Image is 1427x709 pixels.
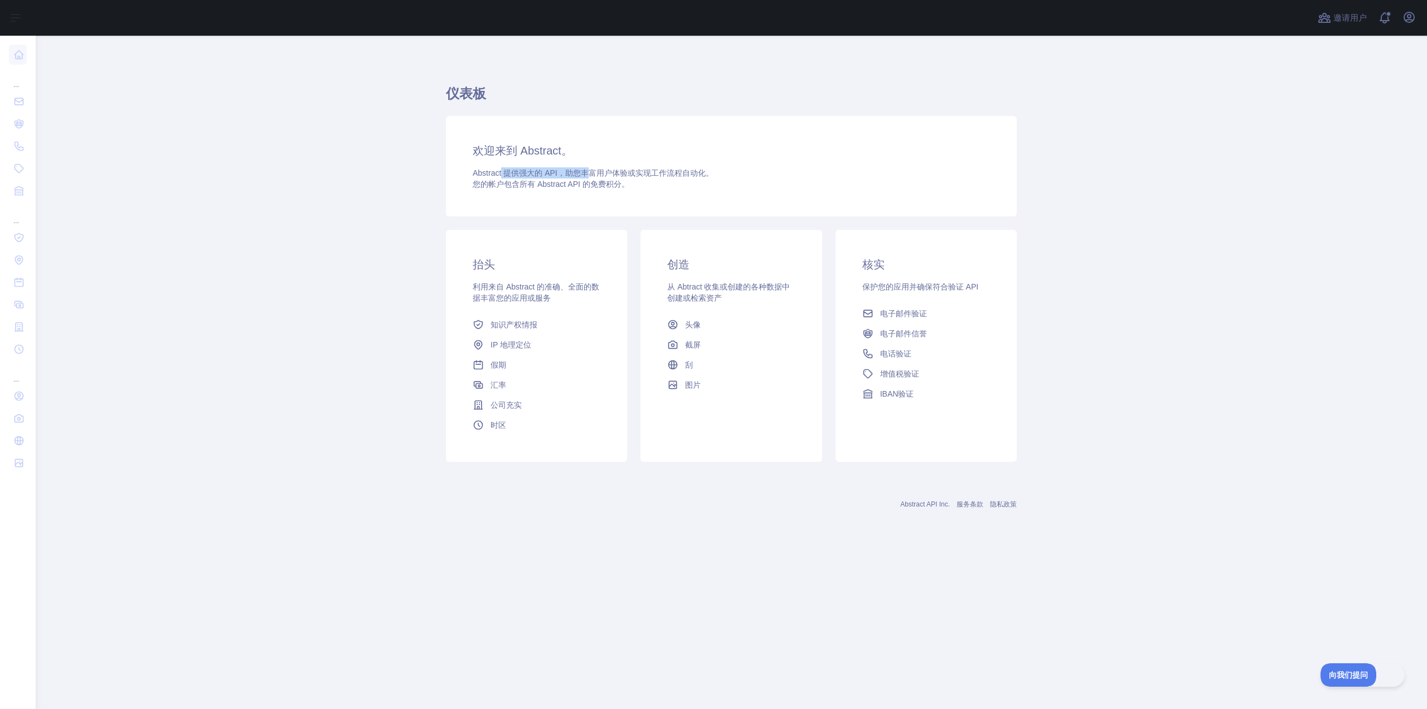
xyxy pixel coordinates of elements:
a: 头像 [663,315,799,335]
font: 刮 [685,360,693,369]
font: ... [13,375,19,383]
font: 汇率 [491,380,506,389]
a: 假期 [468,355,605,375]
font: 创造 [667,258,690,271]
font: 知识产权情报 [491,320,537,329]
font: 公司充实 [491,401,522,409]
font: ... [13,81,19,89]
font: 仪表板 [446,86,486,101]
a: 电话验证 [858,344,994,364]
a: 服务条款 [957,500,983,508]
font: IP 地理定位 [491,340,531,349]
font: 利用来自 Abstract 的准确、全面的数据丰富您的应用或服务 [473,282,599,302]
font: 从 Abtract 收集或创建的各种数据中创建或检索资产 [667,282,790,302]
font: 电子邮件信誉 [880,329,927,338]
font: 所有 Abstract API 的 [520,180,590,189]
a: 刮 [663,355,799,375]
font: 时区 [491,421,506,430]
a: IP 地理定位 [468,335,605,355]
a: IBAN验证 [858,384,994,404]
font: 抬头 [473,258,495,271]
a: 公司充实 [468,395,605,415]
a: 电子邮件验证 [858,303,994,324]
a: 电子邮件信誉 [858,324,994,344]
font: IBAN验证 [880,389,914,398]
font: 头像 [685,320,701,329]
a: 汇率 [468,375,605,395]
font: 图片 [685,380,701,389]
a: 截屏 [663,335,799,355]
font: 电子邮件验证 [880,309,927,318]
font: 邀请用户 [1333,13,1367,22]
font: ... [13,217,19,225]
button: 邀请用户 [1316,9,1369,27]
font: 增值税验证 [880,369,919,378]
font: 核实 [862,258,885,271]
font: Abstract 提供强大的 API，助您丰富用户体验或实现工作流程自动化。 [473,168,713,177]
font: 假期 [491,360,506,369]
a: 隐私政策 [990,500,1017,508]
font: 截屏 [685,340,701,349]
a: Abstract API Inc. [900,500,950,508]
iframe: 切换客户支持 [1321,663,1405,687]
font: 您的帐户包含 [473,180,520,189]
font: 免费积分。 [590,180,629,189]
font: 电话验证 [880,349,911,358]
a: 图片 [663,375,799,395]
font: 欢迎来到 Abstract。 [473,144,572,157]
a: 知识产权情报 [468,315,605,335]
a: 时区 [468,415,605,435]
a: 增值税验证 [858,364,994,384]
font: 保护您的应用并确保符合验证 API [862,282,978,291]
